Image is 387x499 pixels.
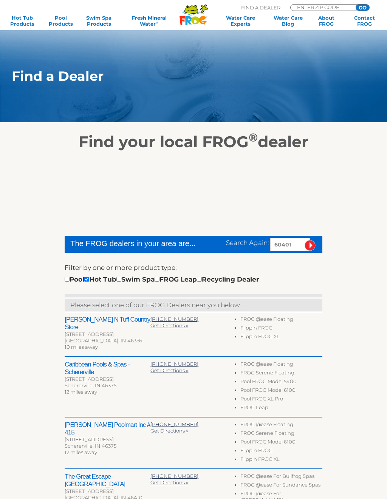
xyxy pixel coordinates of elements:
[65,361,150,376] h2: Caribbean Pools & Spas - Schererville
[240,421,322,430] li: FROG @ease Floating
[65,316,150,331] h2: [PERSON_NAME] N Tuff Country Store
[65,344,98,350] span: 10 miles away
[150,479,188,485] a: Get Directions »
[296,5,347,10] input: Zip Code Form
[65,449,97,455] span: 12 miles away
[240,325,322,333] li: Flippin FROG
[240,316,322,325] li: FROG @ease Floating
[65,331,150,337] div: [STREET_ADDRESS]
[240,473,322,482] li: FROG @ease For Bullfrog Spas
[65,389,97,395] span: 12 miles away
[226,239,269,246] span: Search Again:
[65,436,150,443] div: [STREET_ADDRESS]
[150,316,198,322] a: [PHONE_NUMBER]
[240,361,322,370] li: FROG @ease Floating
[240,370,322,378] li: FROG Serene Floating
[65,337,150,344] div: [GEOGRAPHIC_DATA], IN 46356
[46,15,76,27] a: PoolProducts
[70,300,316,310] p: Please select one of our FROG Dealers near you below.
[0,132,387,151] h2: Find your local FROG dealer
[305,240,316,251] input: Submit
[240,456,322,465] li: Flippin FROG XL
[150,428,188,434] a: Get Directions »
[240,404,322,413] li: FROG Leap
[150,322,188,328] a: Get Directions »
[217,15,265,27] a: Water CareExperts
[240,430,322,439] li: FROG Serene Floating
[241,4,280,11] p: Find A Dealer
[65,443,150,449] div: Schererville, IN 46375
[122,15,176,27] a: Fresh MineralWater∞
[65,263,177,273] label: Filter by one or more product type:
[240,387,322,396] li: Pool FROG Model 6100
[65,382,150,389] div: Schererville, IN 46375
[12,69,348,84] h1: Find a Dealer
[150,361,198,367] a: [PHONE_NUMBER]
[65,274,259,284] div: Pool Hot Tub Swim Spa FROG Leap Recycling Dealer
[84,15,114,27] a: Swim SpaProducts
[273,15,303,27] a: Water CareBlog
[350,15,379,27] a: ContactFROG
[356,5,369,11] input: GO
[240,378,322,387] li: Pool FROG Model 5400
[240,447,322,456] li: Flippin FROG
[65,376,150,382] div: [STREET_ADDRESS]
[65,421,150,436] h2: [PERSON_NAME] Poolmart Inc # 415
[8,15,37,27] a: Hot TubProducts
[311,15,341,27] a: AboutFROG
[65,488,150,494] div: [STREET_ADDRESS]
[150,421,198,427] a: [PHONE_NUMBER]
[240,396,322,404] li: Pool FROG XL Pro
[240,439,322,447] li: Pool FROG Model 6100
[150,473,198,479] a: [PHONE_NUMBER]
[249,130,258,145] sup: ®
[65,473,150,488] h2: The Great Escape - [GEOGRAPHIC_DATA]
[70,238,196,249] div: The FROG dealers in your area are...
[150,367,188,373] a: Get Directions »
[240,482,322,490] li: FROG @ease For Sundance Spas
[240,333,322,342] li: Flippin FROG XL
[156,20,158,25] sup: ∞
